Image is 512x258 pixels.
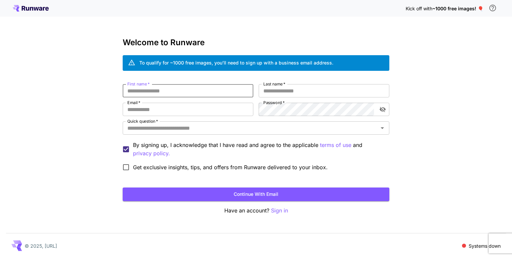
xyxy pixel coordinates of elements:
div: To qualify for ~1000 free images, you’ll need to sign up with a business email address. [139,59,333,66]
span: ~1000 free images! 🎈 [432,6,483,11]
label: Email [127,100,140,105]
label: Quick question [127,118,158,124]
span: Get exclusive insights, tips, and offers from Runware delivered to your inbox. [133,163,328,171]
span: Kick off with [406,6,432,11]
label: First name [127,81,150,87]
label: Last name [263,81,285,87]
button: By signing up, I acknowledge that I have read and agree to the applicable and privacy policy. [320,141,351,149]
p: privacy policy. [133,149,170,158]
button: toggle password visibility [377,103,389,115]
p: © 2025, [URL] [25,242,57,249]
button: In order to qualify for free credit, you need to sign up with a business email address and click ... [486,1,499,15]
button: By signing up, I acknowledge that I have read and agree to the applicable terms of use and [133,149,170,158]
label: Password [263,100,285,105]
p: Systems down [469,242,501,249]
button: Sign in [271,206,288,215]
p: terms of use [320,141,351,149]
p: Have an account? [123,206,389,215]
h3: Welcome to Runware [123,38,389,47]
button: Open [378,123,387,133]
button: Continue with email [123,188,389,201]
p: By signing up, I acknowledge that I have read and agree to the applicable and [133,141,384,158]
